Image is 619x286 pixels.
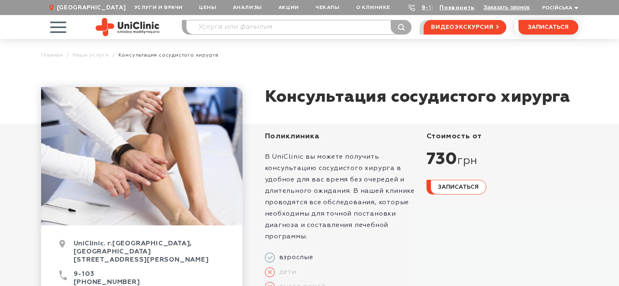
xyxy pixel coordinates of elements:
[275,253,313,262] span: взрослые
[427,133,482,140] span: стоимость от
[427,180,486,194] button: записаться
[528,24,569,30] span: записаться
[265,87,571,107] h1: Консультация сосудистого хирурга
[74,271,94,277] a: 9-103
[424,20,506,35] a: видеоэкскурсия
[438,184,479,190] span: записаться
[422,5,440,11] a: 9-103
[275,268,296,276] span: дети
[431,20,493,34] span: видеоэкскурсия
[457,154,477,168] span: грн
[265,151,417,242] p: В UniClinic вы можете получить консультацию сосудистого хирурга в удобное для вас время без очере...
[186,20,411,34] input: Услуга или фамилия
[41,52,63,58] a: Главная
[542,6,572,11] span: Російська
[440,5,475,11] a: Позвонить
[96,18,160,36] img: Site
[72,52,109,58] a: Наши услуги
[540,5,578,11] button: Російська
[427,149,578,170] div: 730
[118,52,219,58] span: Консультация сосудистого хирурга
[265,132,417,141] div: Поликлиника
[518,20,578,35] button: записаться
[483,4,529,11] button: Заказать звонок
[57,4,126,11] span: [GEOGRAPHIC_DATA]
[59,240,224,270] div: UniClinic. г.[GEOGRAPHIC_DATA], [GEOGRAPHIC_DATA] [STREET_ADDRESS][PERSON_NAME]
[74,279,140,286] a: [PHONE_NUMBER]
